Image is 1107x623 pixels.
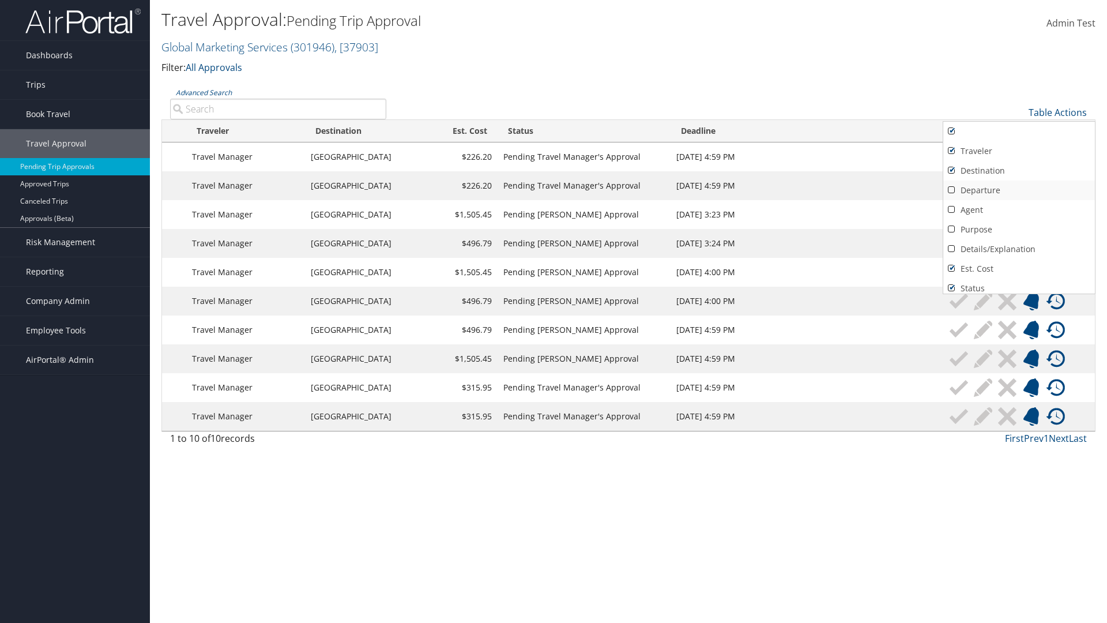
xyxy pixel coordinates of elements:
[26,41,73,70] span: Dashboards
[26,346,94,374] span: AirPortal® Admin
[943,239,1095,259] a: Details/Explanation
[26,129,86,158] span: Travel Approval
[26,316,86,345] span: Employee Tools
[943,141,1095,161] a: Traveler
[943,161,1095,181] a: Destination
[26,257,64,286] span: Reporting
[943,279,1095,298] a: Status
[26,287,90,316] span: Company Admin
[26,100,70,129] span: Book Travel
[943,181,1095,200] a: Departure
[943,200,1095,220] a: Agent
[25,7,141,35] img: airportal-logo.png
[943,259,1095,279] a: Est. Cost
[26,228,95,257] span: Risk Management
[26,70,46,99] span: Trips
[943,220,1095,239] a: Purpose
